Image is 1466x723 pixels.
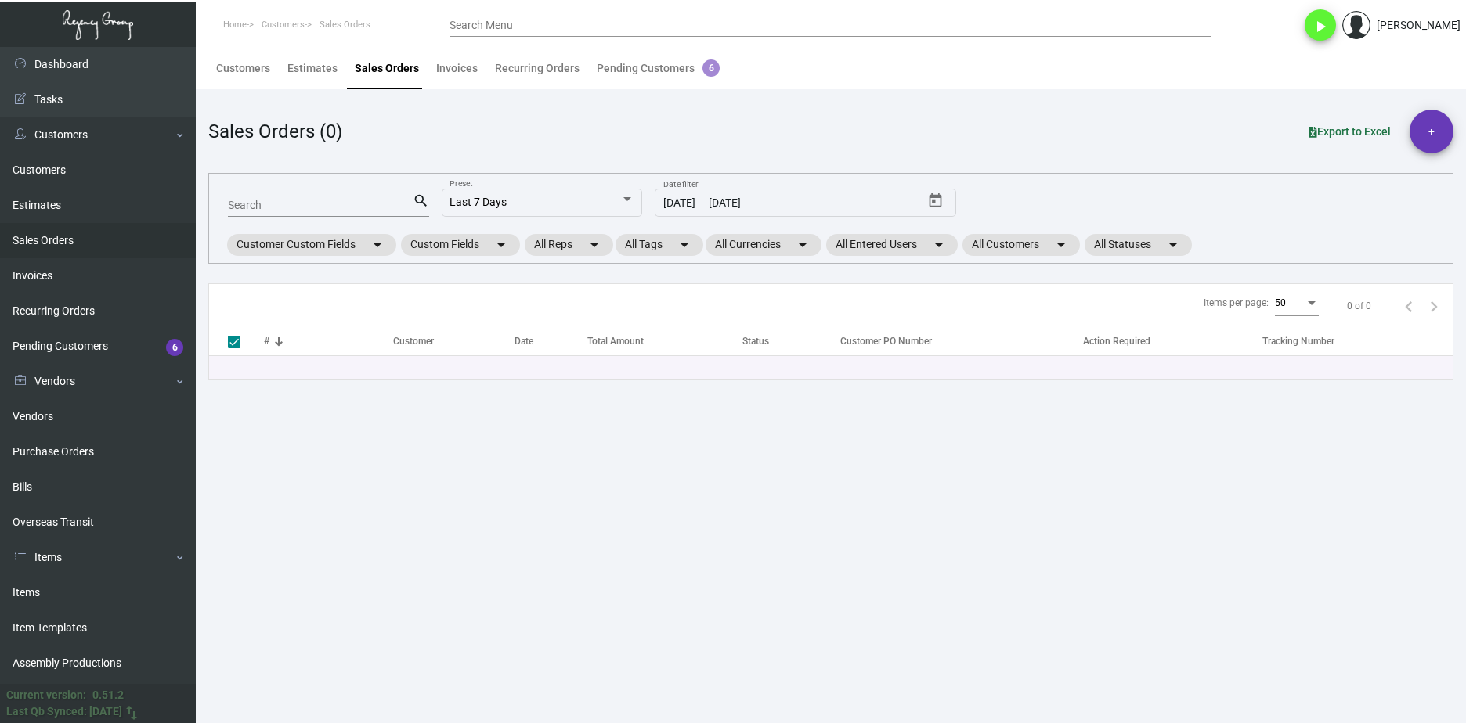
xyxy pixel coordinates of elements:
[587,334,644,348] div: Total Amount
[1410,110,1453,153] button: +
[264,334,393,348] div: #
[525,234,613,256] mat-chip: All Reps
[92,687,124,703] div: 0.51.2
[6,703,122,720] div: Last Qb Synced: [DATE]
[1305,9,1336,41] button: play_arrow
[1309,125,1391,138] span: Export to Excel
[1275,298,1319,309] mat-select: Items per page:
[401,234,520,256] mat-chip: Custom Fields
[1347,299,1371,313] div: 0 of 0
[923,189,948,214] button: Open calendar
[208,117,342,146] div: Sales Orders (0)
[706,234,821,256] mat-chip: All Currencies
[413,192,429,210] mat-icon: search
[597,60,720,77] div: Pending Customers
[393,334,434,348] div: Customer
[393,334,514,348] div: Customer
[742,334,832,348] div: Status
[793,236,812,254] mat-icon: arrow_drop_down
[1377,17,1461,34] div: [PERSON_NAME]
[450,196,507,208] span: Last 7 Days
[699,197,706,210] span: –
[840,334,932,348] div: Customer PO Number
[262,20,305,30] span: Customers
[616,234,703,256] mat-chip: All Tags
[436,60,478,77] div: Invoices
[1262,334,1453,348] div: Tracking Number
[1085,234,1192,256] mat-chip: All Statuses
[826,234,958,256] mat-chip: All Entered Users
[1296,117,1403,146] button: Export to Excel
[264,334,269,348] div: #
[515,334,587,348] div: Date
[585,236,604,254] mat-icon: arrow_drop_down
[216,60,270,77] div: Customers
[1342,11,1370,39] img: admin@bootstrapmaster.com
[930,236,948,254] mat-icon: arrow_drop_down
[515,334,533,348] div: Date
[587,334,743,348] div: Total Amount
[1204,296,1269,310] div: Items per page:
[675,236,694,254] mat-icon: arrow_drop_down
[1164,236,1183,254] mat-icon: arrow_drop_down
[6,687,86,703] div: Current version:
[1311,17,1330,36] i: play_arrow
[1052,236,1071,254] mat-icon: arrow_drop_down
[962,234,1080,256] mat-chip: All Customers
[1083,334,1150,348] div: Action Required
[495,60,580,77] div: Recurring Orders
[709,197,836,210] input: End date
[223,20,247,30] span: Home
[368,236,387,254] mat-icon: arrow_drop_down
[1421,293,1446,318] button: Next page
[1275,297,1286,308] span: 50
[287,60,338,77] div: Estimates
[1428,110,1435,153] span: +
[320,20,370,30] span: Sales Orders
[1396,293,1421,318] button: Previous page
[355,60,419,77] div: Sales Orders
[492,236,511,254] mat-icon: arrow_drop_down
[663,197,695,210] input: Start date
[840,334,1083,348] div: Customer PO Number
[1083,334,1262,348] div: Action Required
[742,334,769,348] div: Status
[1262,334,1334,348] div: Tracking Number
[227,234,396,256] mat-chip: Customer Custom Fields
